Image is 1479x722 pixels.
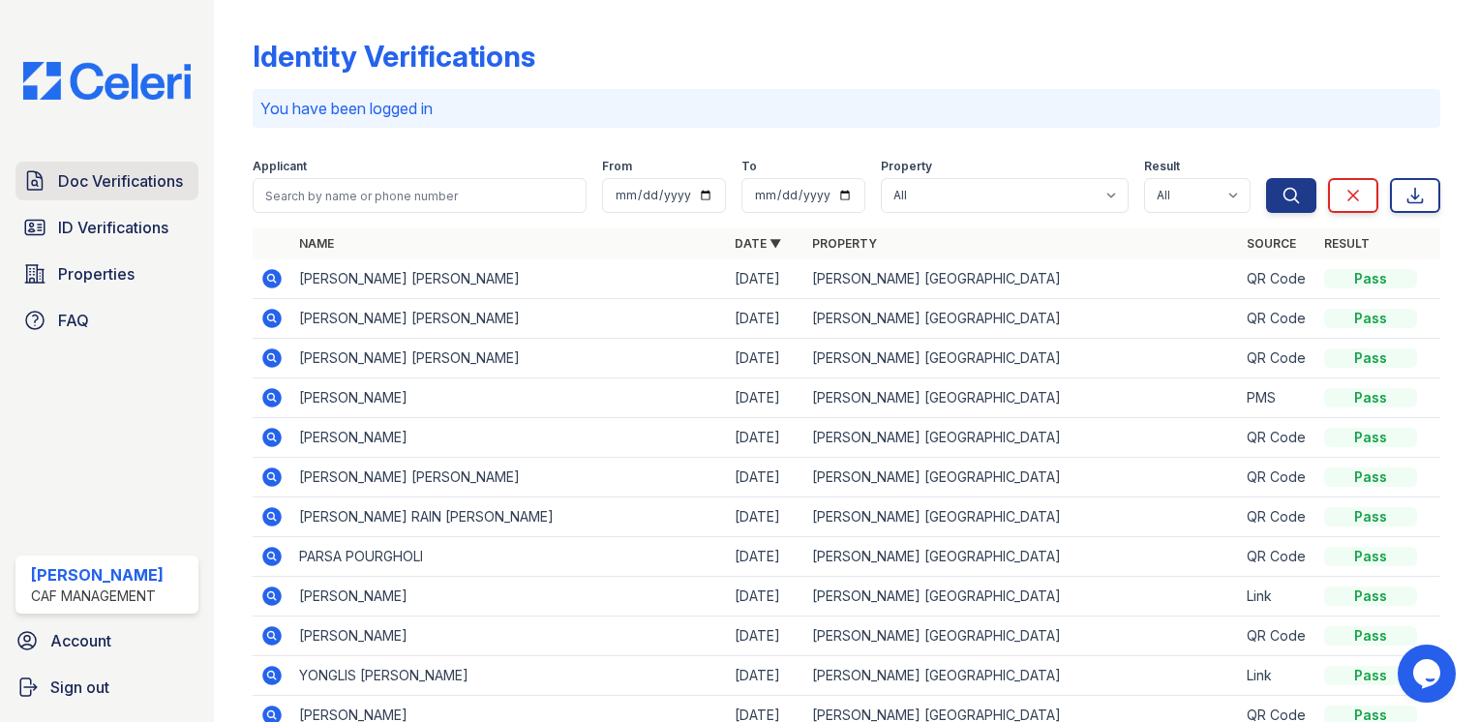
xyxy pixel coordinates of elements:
[31,587,164,606] div: CAF Management
[58,216,168,239] span: ID Verifications
[804,339,1239,378] td: [PERSON_NAME] [GEOGRAPHIC_DATA]
[1324,269,1417,288] div: Pass
[741,159,757,174] label: To
[15,301,198,340] a: FAQ
[1324,666,1417,685] div: Pass
[727,617,804,656] td: [DATE]
[1144,159,1180,174] label: Result
[727,656,804,696] td: [DATE]
[602,159,632,174] label: From
[1398,645,1460,703] iframe: chat widget
[253,178,587,213] input: Search by name or phone number
[804,617,1239,656] td: [PERSON_NAME] [GEOGRAPHIC_DATA]
[1239,617,1316,656] td: QR Code
[8,62,206,100] img: CE_Logo_Blue-a8612792a0a2168367f1c8372b55b34899dd931a85d93a1a3d3e32e68fde9ad4.png
[804,497,1239,537] td: [PERSON_NAME] [GEOGRAPHIC_DATA]
[260,97,1433,120] p: You have been logged in
[291,656,726,696] td: YONGLIS [PERSON_NAME]
[1324,236,1370,251] a: Result
[291,577,726,617] td: [PERSON_NAME]
[1324,507,1417,526] div: Pass
[291,458,726,497] td: [PERSON_NAME] [PERSON_NAME]
[804,299,1239,339] td: [PERSON_NAME] [GEOGRAPHIC_DATA]
[1239,299,1316,339] td: QR Code
[1239,537,1316,577] td: QR Code
[50,629,111,652] span: Account
[727,259,804,299] td: [DATE]
[804,458,1239,497] td: [PERSON_NAME] [GEOGRAPHIC_DATA]
[727,378,804,418] td: [DATE]
[804,378,1239,418] td: [PERSON_NAME] [GEOGRAPHIC_DATA]
[1324,309,1417,328] div: Pass
[804,577,1239,617] td: [PERSON_NAME] [GEOGRAPHIC_DATA]
[1324,626,1417,646] div: Pass
[1247,236,1296,251] a: Source
[291,259,726,299] td: [PERSON_NAME] [PERSON_NAME]
[1239,259,1316,299] td: QR Code
[1324,388,1417,407] div: Pass
[881,159,932,174] label: Property
[1239,656,1316,696] td: Link
[31,563,164,587] div: [PERSON_NAME]
[727,537,804,577] td: [DATE]
[804,259,1239,299] td: [PERSON_NAME] [GEOGRAPHIC_DATA]
[1239,497,1316,537] td: QR Code
[1239,577,1316,617] td: Link
[1324,428,1417,447] div: Pass
[727,458,804,497] td: [DATE]
[291,299,726,339] td: [PERSON_NAME] [PERSON_NAME]
[1324,547,1417,566] div: Pass
[291,497,726,537] td: [PERSON_NAME] RAIN [PERSON_NAME]
[15,162,198,200] a: Doc Verifications
[15,255,198,293] a: Properties
[727,577,804,617] td: [DATE]
[812,236,877,251] a: Property
[727,299,804,339] td: [DATE]
[253,159,307,174] label: Applicant
[8,668,206,707] a: Sign out
[8,621,206,660] a: Account
[291,617,726,656] td: [PERSON_NAME]
[253,39,535,74] div: Identity Verifications
[1239,418,1316,458] td: QR Code
[291,537,726,577] td: PARSA POURGHOLI
[1324,467,1417,487] div: Pass
[291,339,726,378] td: [PERSON_NAME] [PERSON_NAME]
[291,378,726,418] td: [PERSON_NAME]
[727,497,804,537] td: [DATE]
[1239,339,1316,378] td: QR Code
[15,208,198,247] a: ID Verifications
[804,537,1239,577] td: [PERSON_NAME] [GEOGRAPHIC_DATA]
[1239,458,1316,497] td: QR Code
[1324,587,1417,606] div: Pass
[58,262,135,286] span: Properties
[804,656,1239,696] td: [PERSON_NAME] [GEOGRAPHIC_DATA]
[299,236,334,251] a: Name
[727,418,804,458] td: [DATE]
[1239,378,1316,418] td: PMS
[735,236,781,251] a: Date ▼
[727,339,804,378] td: [DATE]
[1324,348,1417,368] div: Pass
[804,418,1239,458] td: [PERSON_NAME] [GEOGRAPHIC_DATA]
[58,169,183,193] span: Doc Verifications
[58,309,89,332] span: FAQ
[291,418,726,458] td: [PERSON_NAME]
[50,676,109,699] span: Sign out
